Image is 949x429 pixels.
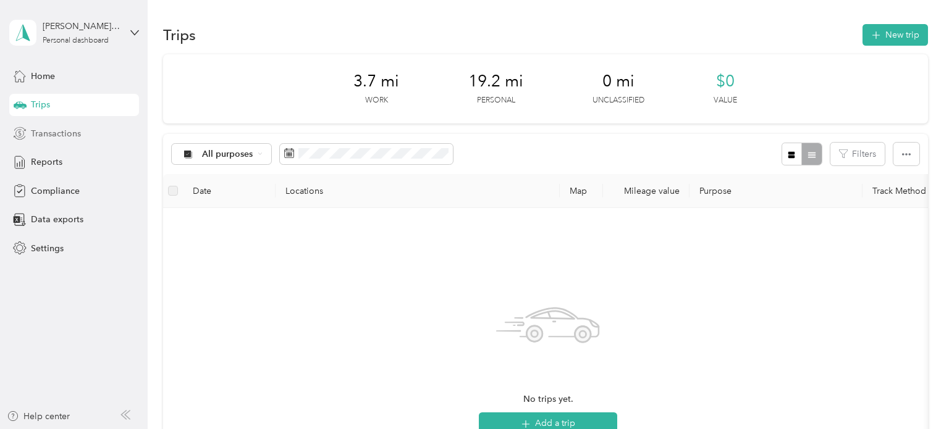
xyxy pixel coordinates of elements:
th: Map [560,174,603,208]
th: Date [183,174,276,208]
th: Locations [276,174,560,208]
p: Personal [477,95,515,106]
span: Reports [31,156,62,169]
div: Personal dashboard [43,37,109,44]
span: Compliance [31,185,80,198]
span: Home [31,70,55,83]
iframe: Everlance-gr Chat Button Frame [880,360,949,429]
span: No trips yet. [523,393,573,406]
span: Transactions [31,127,81,140]
span: 0 mi [602,72,635,91]
div: [PERSON_NAME] [PERSON_NAME] [43,20,120,33]
th: Purpose [690,174,863,208]
p: Work [365,95,388,106]
button: Help center [7,410,70,423]
span: All purposes [202,150,253,159]
span: Settings [31,242,64,255]
h1: Trips [163,28,196,41]
button: Filters [830,143,885,165]
span: Data exports [31,213,83,226]
th: Mileage value [603,174,690,208]
p: Unclassified [593,95,644,106]
p: Value [714,95,737,106]
span: $0 [716,72,735,91]
span: Trips [31,98,50,111]
span: 3.7 mi [353,72,399,91]
button: New trip [863,24,928,46]
span: 19.2 mi [468,72,523,91]
th: Track Method [863,174,949,208]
